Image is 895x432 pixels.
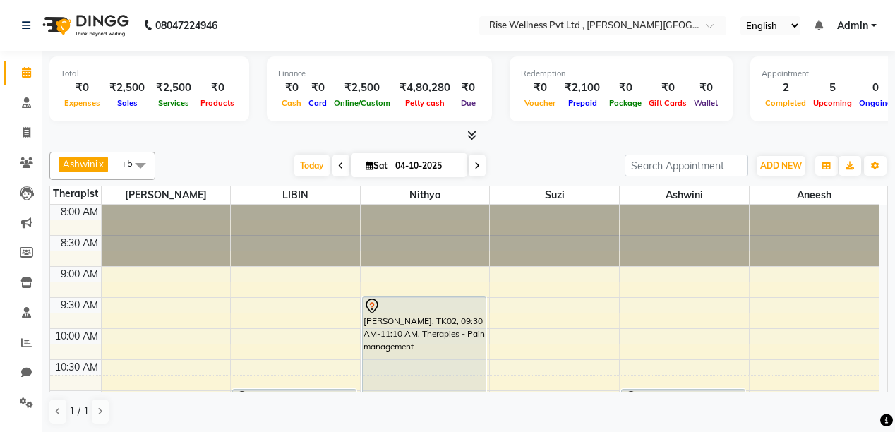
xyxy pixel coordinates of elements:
span: Sales [114,98,141,108]
div: ₹0 [606,80,645,96]
div: Therapist [50,186,101,201]
span: Services [155,98,193,108]
div: 2 [762,80,810,96]
span: Petty cash [402,98,448,108]
span: nithya [361,186,490,204]
span: 1 / 1 [69,404,89,419]
span: Products [197,98,238,108]
span: Ashwini [620,186,749,204]
div: ₹0 [61,80,104,96]
span: Online/Custom [330,98,394,108]
img: logo [36,6,133,45]
div: ₹0 [521,80,559,96]
input: Search Appointment [625,155,748,176]
div: ₹0 [456,80,481,96]
div: ₹4,80,280 [394,80,456,96]
span: Admin [837,18,868,33]
div: ₹0 [645,80,690,96]
div: Finance [278,68,481,80]
span: Due [457,98,479,108]
span: Sat [362,160,391,171]
span: Upcoming [810,98,855,108]
div: ₹0 [197,80,238,96]
div: 9:30 AM [58,298,101,313]
span: Today [294,155,330,176]
span: Card [305,98,330,108]
div: [PERSON_NAME], TK02, 09:30 AM-11:10 AM, Therapies - Pain management [363,297,486,398]
input: 2025-10-04 [391,155,462,176]
div: 8:30 AM [58,236,101,251]
div: ₹0 [690,80,721,96]
div: ₹2,500 [150,80,197,96]
span: Voucher [521,98,559,108]
div: 8:00 AM [58,205,101,220]
span: Cash [278,98,305,108]
div: Redemption [521,68,721,80]
div: Total [61,68,238,80]
b: 08047224946 [155,6,217,45]
span: Wallet [690,98,721,108]
a: x [97,158,104,169]
div: 11:00 AM [52,391,101,406]
span: Prepaid [565,98,601,108]
span: ADD NEW [760,160,802,171]
div: 10:30 AM [52,360,101,375]
span: LIBIN [231,186,360,204]
span: [PERSON_NAME] [102,186,231,204]
div: ₹2,100 [559,80,606,96]
div: ₹2,500 [104,80,150,96]
span: Completed [762,98,810,108]
span: Expenses [61,98,104,108]
button: ADD NEW [757,156,805,176]
div: 10:00 AM [52,329,101,344]
div: ₹2,500 [330,80,394,96]
div: 9:00 AM [58,267,101,282]
div: ₹0 [278,80,305,96]
span: aneesh [750,186,879,204]
div: 5 [810,80,855,96]
span: Gift Cards [645,98,690,108]
span: suzi [490,186,619,204]
div: ₹0 [305,80,330,96]
span: Ashwini [63,158,97,169]
span: +5 [121,157,143,169]
span: Package [606,98,645,108]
